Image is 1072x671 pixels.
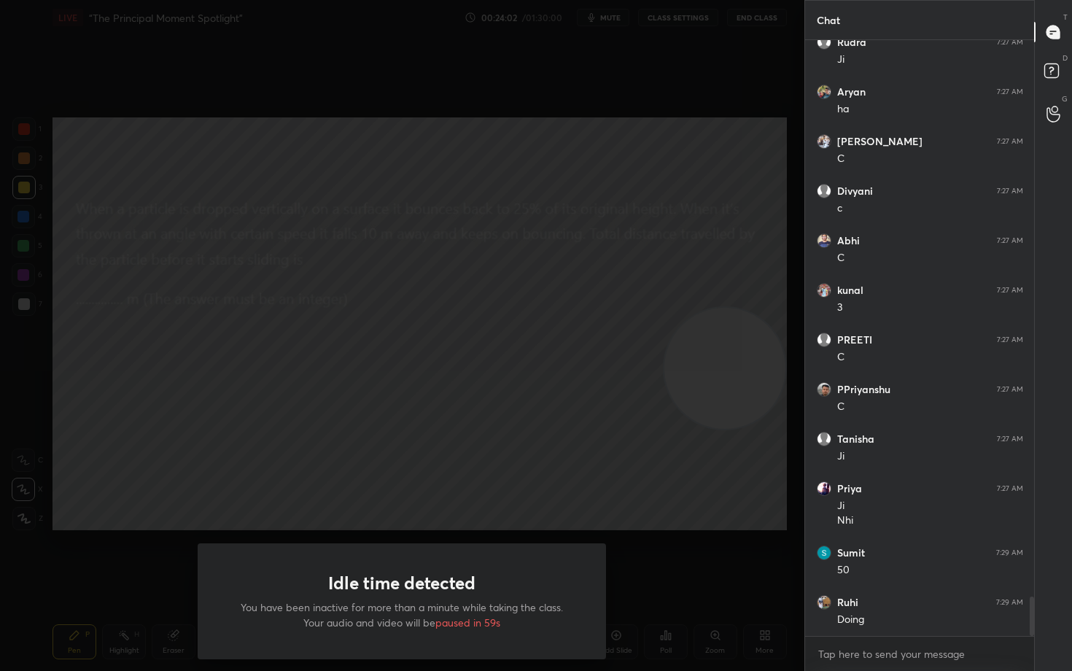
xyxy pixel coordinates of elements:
[837,482,862,495] h6: Priya
[817,333,831,347] img: default.png
[837,284,863,297] h6: kunal
[837,85,866,98] h6: Aryan
[997,484,1023,493] div: 7:27 AM
[837,36,866,49] h6: Rudra
[837,234,860,247] h6: Abhi
[233,600,571,630] p: You have been inactive for more than a minute while taking the class. Your audio and video will be
[817,481,831,496] img: 20c219c462c24c598734cae54f11e08e.jpg
[837,135,923,148] h6: [PERSON_NAME]
[837,201,1023,216] div: c
[837,546,865,559] h6: Sumit
[997,435,1023,443] div: 7:27 AM
[435,616,500,629] span: paused in 59s
[817,283,831,298] img: 001eba9e199847959c241b6fad6b1f6f.jpg
[817,35,831,50] img: default.png
[997,38,1023,47] div: 7:27 AM
[996,548,1023,557] div: 7:29 AM
[837,185,873,198] h6: Divyani
[817,233,831,248] img: 6e9927e665d44c17be6dedf1698ba758.jpg
[837,333,872,346] h6: PREETI
[997,286,1023,295] div: 7:27 AM
[837,300,1023,315] div: 3
[1063,12,1068,23] p: T
[817,184,831,198] img: default.png
[997,385,1023,394] div: 7:27 AM
[805,40,1035,636] div: grid
[837,563,1023,578] div: 50
[837,433,874,446] h6: Tanisha
[837,350,1023,365] div: C
[1063,53,1068,63] p: D
[837,596,858,609] h6: Ruhi
[837,102,1023,117] div: ha
[328,573,475,594] h1: Idle time detected
[837,449,1023,464] div: Ji
[996,598,1023,607] div: 7:29 AM
[997,187,1023,195] div: 7:27 AM
[837,400,1023,414] div: C
[837,53,1023,67] div: Ji
[997,335,1023,344] div: 7:27 AM
[837,383,890,396] h6: PPriyanshu
[1062,93,1068,104] p: G
[817,134,831,149] img: 0077f478210d424bb14125281e68059c.jpg
[997,137,1023,146] div: 7:27 AM
[817,85,831,99] img: 33f2e882a6494b5da6ad5a0847616db5.jpg
[837,152,1023,166] div: C
[837,251,1023,265] div: C
[817,546,831,560] img: 3
[837,513,1023,528] div: Nhi
[817,595,831,610] img: e88f568d208e4024a18dae0ccb66bf60.jpg
[997,236,1023,245] div: 7:27 AM
[817,382,831,397] img: 9dec0109a5e64262a8197617a6b4af91.jpg
[817,432,831,446] img: default.png
[805,1,852,39] p: Chat
[837,499,1023,513] div: Ji
[997,88,1023,96] div: 7:27 AM
[837,613,1023,627] div: Doing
